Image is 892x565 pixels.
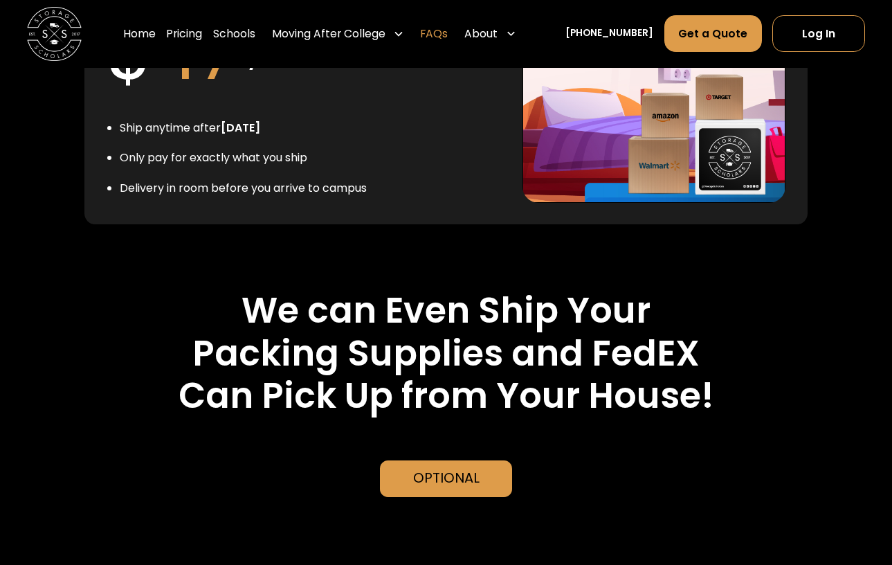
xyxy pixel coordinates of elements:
[166,15,202,53] a: Pricing
[213,15,255,53] a: Schools
[459,15,522,53] div: About
[84,289,807,417] h2: We can Even Ship Your Packing Supplies and FedEX Can Pick Up from Your House!
[221,120,260,136] strong: [DATE]
[420,15,448,53] a: FAQs
[266,15,410,53] div: Moving After College
[413,468,480,488] div: Optional
[27,7,81,61] img: Storage Scholars main logo
[464,26,498,42] div: About
[123,15,156,53] a: Home
[120,120,367,136] li: Ship anytime after
[120,150,367,166] li: Only pay for exactly what you ship
[272,26,385,42] div: Moving After College
[772,16,864,53] a: Log In
[565,27,653,42] a: [PHONE_NUMBER]
[664,16,762,53] a: Get a Quote
[120,180,367,197] li: Delivery in room before you arrive to campus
